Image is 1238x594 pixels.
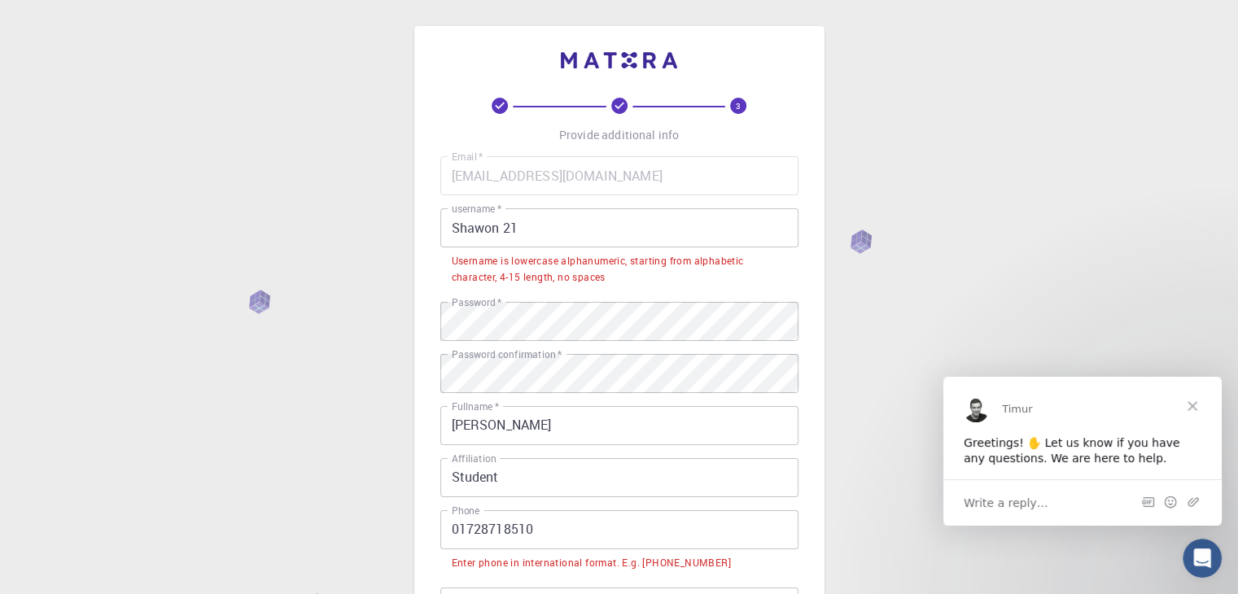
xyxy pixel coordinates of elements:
[452,347,562,361] label: Password confirmation
[452,452,496,465] label: Affiliation
[452,504,479,518] label: Phone
[452,555,731,571] div: Enter phone in international format. E.g. [PHONE_NUMBER]
[1183,539,1222,578] iframe: Intercom live chat
[943,377,1222,526] iframe: Intercom live chat message
[452,150,483,164] label: Email
[452,400,499,413] label: Fullname
[559,127,679,143] p: Provide additional info
[452,295,501,309] label: Password
[452,202,501,216] label: username
[736,100,741,111] text: 3
[452,253,787,286] div: Username is lowercase alphanumeric, starting from alphabetic character, 4-15 length, no spaces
